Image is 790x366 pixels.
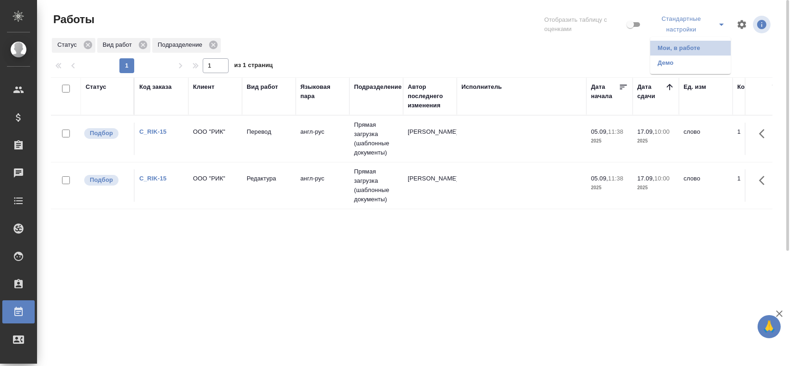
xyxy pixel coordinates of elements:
[637,128,654,135] p: 17.09,
[679,169,733,202] td: слово
[753,16,772,33] span: Посмотреть информацию
[86,82,106,92] div: Статус
[650,41,731,56] li: Мои, в работе
[684,82,706,92] div: Ед. изм
[753,169,776,192] button: Здесь прячутся важные кнопки
[158,40,205,50] p: Подразделение
[608,128,623,135] p: 11:38
[193,127,237,136] p: ООО "РИК"
[193,82,214,92] div: Клиент
[83,127,129,140] div: Можно подбирать исполнителей
[247,82,278,92] div: Вид работ
[654,175,670,182] p: 10:00
[152,38,221,53] div: Подразделение
[349,116,403,162] td: Прямая загрузка (шаблонные документы)
[296,169,349,202] td: англ-рус
[234,60,273,73] span: из 1 страниц
[403,169,457,202] td: [PERSON_NAME]
[403,123,457,155] td: [PERSON_NAME]
[591,175,608,182] p: 05.09,
[83,174,129,186] div: Можно подбирать исполнителей
[650,12,731,37] div: split button
[90,129,113,138] p: Подбор
[637,183,674,192] p: 2025
[247,127,291,136] p: Перевод
[97,38,150,53] div: Вид работ
[637,136,674,146] p: 2025
[733,169,779,202] td: 1
[753,123,776,145] button: Здесь прячутся важные кнопки
[637,175,654,182] p: 17.09,
[247,174,291,183] p: Редактура
[591,128,608,135] p: 05.09,
[461,82,502,92] div: Исполнитель
[733,123,779,155] td: 1
[731,13,753,36] span: Настроить таблицу
[296,123,349,155] td: англ-рус
[354,82,402,92] div: Подразделение
[591,183,628,192] p: 2025
[758,315,781,338] button: 🙏
[761,317,777,336] span: 🙏
[637,82,665,101] div: Дата сдачи
[408,82,452,110] div: Автор последнего изменения
[139,128,167,135] a: C_RIK-15
[608,175,623,182] p: 11:38
[52,38,95,53] div: Статус
[139,82,172,92] div: Код заказа
[90,175,113,185] p: Подбор
[650,56,731,70] li: Демо
[103,40,135,50] p: Вид работ
[654,128,670,135] p: 10:00
[193,174,237,183] p: ООО "РИК"
[679,123,733,155] td: слово
[544,15,625,34] span: Отобразить таблицу с оценками
[349,162,403,209] td: Прямая загрузка (шаблонные документы)
[591,82,619,101] div: Дата начала
[51,12,94,27] span: Работы
[57,40,80,50] p: Статус
[591,136,628,146] p: 2025
[139,175,167,182] a: C_RIK-15
[737,82,758,92] div: Кол-во
[300,82,345,101] div: Языковая пара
